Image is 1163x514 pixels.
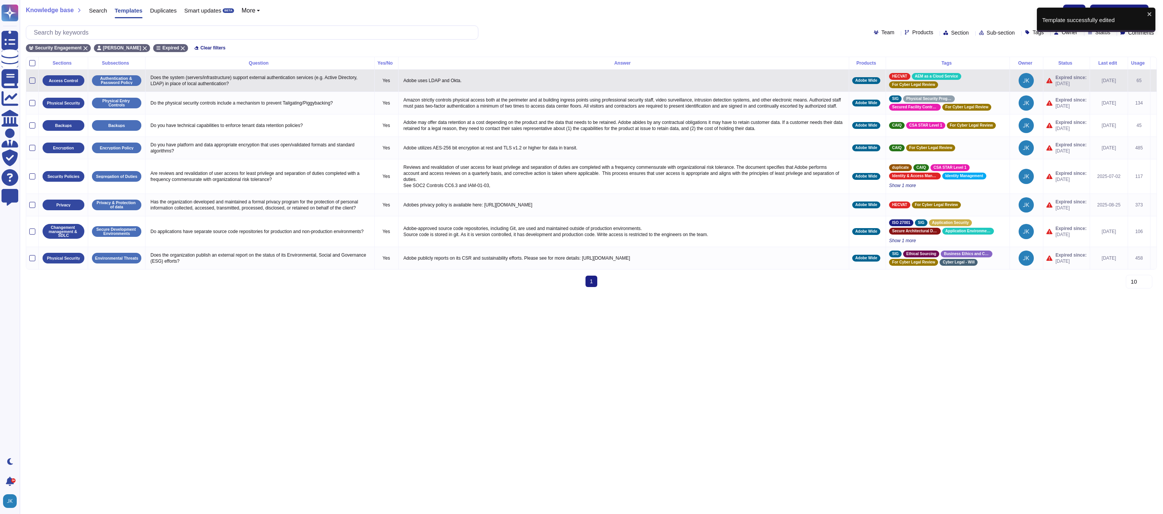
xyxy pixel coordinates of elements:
span: Expired since: [1055,142,1087,148]
span: Tags [1033,30,1044,35]
span: Adobe Wide [855,124,877,127]
span: Smart updates [184,8,222,13]
button: More [242,8,260,14]
div: BETA [223,8,234,13]
input: Search by keywords [30,26,478,39]
div: 2025-08-25 [1093,202,1125,208]
span: For Cyber Legal Review [950,124,993,127]
div: [DATE] [1093,255,1125,261]
button: New template [1090,5,1149,20]
div: 458 [1131,255,1147,261]
span: Expired since: [1055,199,1087,205]
p: Encryption Policy [100,146,134,150]
p: Access Control [49,79,78,83]
span: Business Ethics and Corporate Compliance [944,252,989,256]
div: Last edit [1093,61,1125,65]
span: For Cyber Legal Review [909,146,952,150]
span: For Cyber Legal Review [915,203,958,207]
div: Products [852,61,883,65]
p: Security Policies [47,175,79,179]
p: Adobe may offer data retention at a cost depending on the product and the data that needs to be r... [402,117,846,133]
p: Backups [108,124,125,128]
p: Physical Security [47,101,80,105]
span: [DATE] [1055,125,1087,132]
img: user [1019,251,1034,266]
div: Usage [1131,61,1147,65]
div: Subsections [91,61,142,65]
img: user [1019,118,1034,133]
span: duplicate [892,166,909,170]
span: Secure Architectural Design Standards [892,229,938,233]
div: 106 [1131,228,1147,235]
span: Show 1 more [889,182,1006,189]
div: Status [1046,61,1087,65]
p: Yes [378,145,395,151]
div: [DATE] [1093,145,1125,151]
p: Are reviews and revalidation of user access for least privilege and separation of duties complete... [149,168,371,184]
p: Adobe-approved source code repositories, including Git, are used and maintained outside of produc... [402,224,846,240]
p: Yes [378,255,395,261]
span: Adobe Wide [855,175,877,178]
span: 1 [585,276,598,287]
p: Environmental Threats [95,256,138,260]
div: [DATE] [1093,122,1125,128]
span: Expired since: [1055,170,1087,176]
div: 2025-07-02 [1093,173,1125,179]
span: Adobe Wide [855,101,877,105]
span: Knowledge base [26,7,74,13]
p: Do the physical security controls include a mechanism to prevent Tailgating/Piggybacking? [149,98,371,108]
p: Do applications have separate source code repositories for production and non-production environm... [149,227,371,236]
span: ISO 27001 [892,221,910,225]
div: 9+ [11,478,16,483]
div: 134 [1131,100,1147,106]
div: [DATE] [1093,100,1125,106]
span: SIG [918,221,924,225]
span: SIG [892,97,899,101]
span: SIG [892,252,899,256]
p: Privacy [56,203,70,207]
span: Security Engagement [35,46,82,50]
p: Does the system (servers/infrastructure) support external authentication services (e.g. Active Di... [149,73,371,89]
p: Amazon strictly controls physical access both at the perimeter and at building ingress points usi... [402,95,846,111]
span: Show 1 more [889,238,1006,244]
div: Tags [889,61,1006,65]
span: [PERSON_NAME] [103,46,141,50]
span: [DATE] [1055,232,1087,238]
span: HECVAT [892,203,907,207]
span: [DATE] [1055,205,1087,211]
img: user [1019,169,1034,184]
div: Answer [402,61,846,65]
span: Adobe Wide [855,230,877,233]
p: Encryption [53,146,74,150]
span: [DATE] [1055,176,1087,182]
p: Privacy & Protection of data [95,201,139,209]
span: [DATE] [1055,81,1087,87]
div: Yes/No [378,61,395,65]
span: CAIQ [916,166,926,170]
div: [DATE] [1093,78,1125,84]
span: Products [912,30,933,35]
span: Identity & Access Management [892,174,938,178]
p: Yes [378,78,395,84]
span: Adobe Wide [855,256,877,260]
span: Application Environment Segmentation [945,229,991,233]
img: user [1019,224,1034,239]
img: user [3,494,17,508]
p: Adobe uses LDAP and Okta. [402,76,846,86]
p: Authentication & Password Policy [95,76,139,84]
span: [DATE] [1055,258,1087,264]
p: Segregation of Duties [96,175,138,179]
div: Question [149,61,371,65]
p: Yes [378,173,395,179]
p: Physical Entry Controls [95,99,139,107]
span: Search [89,8,107,13]
button: user [2,493,22,509]
div: Sections [42,61,85,65]
span: Clear filters [200,46,225,50]
p: Secure Development Environments [95,227,139,235]
span: Expired since: [1055,119,1087,125]
p: Do you have technical capabilities to enforce tenant data retention policies? [149,121,371,130]
span: More [242,8,255,14]
p: Adobes privacy policy is available here: [URL][DOMAIN_NAME] [402,200,846,210]
div: 45 [1131,122,1147,128]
